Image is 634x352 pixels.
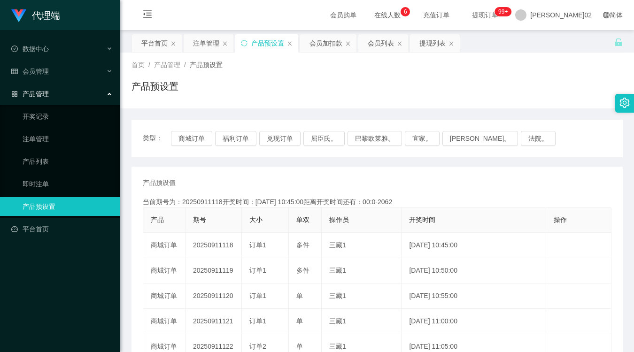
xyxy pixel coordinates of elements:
span: 订单1 [249,292,266,299]
span: / [148,61,150,69]
span: 大小 [249,216,263,223]
span: 开奖时间 [409,216,435,223]
span: 类型： [143,131,171,146]
i: 图标： menu-fold [131,0,163,31]
td: 商城订单 [143,283,186,309]
i: 图标： table [11,68,18,75]
td: 三藏1 [322,258,402,283]
sup: 6 [401,7,410,16]
span: 订单1 [249,267,266,274]
button: 巴黎欧莱雅。 [348,131,402,146]
i: 图标： 同步 [241,40,247,46]
span: 操作员 [329,216,349,223]
sup: 1161 [495,7,511,16]
a: 开奖记录 [23,107,113,126]
span: 产品 [151,216,164,223]
div: 会员列表 [368,34,394,52]
span: 产品预设值 [143,178,176,188]
span: 产品预设置 [190,61,223,69]
span: / [184,61,186,69]
button: 宜家。 [405,131,440,146]
span: 单 [296,343,303,350]
button: 兑现订单 [259,131,301,146]
a: 注单管理 [23,130,113,148]
span: 订单1 [249,317,266,325]
div: 注单管理 [193,34,219,52]
span: 订单2 [249,343,266,350]
p: 6 [404,7,407,16]
h1: 代理端 [32,0,60,31]
td: 商城订单 [143,258,186,283]
td: [DATE] 11:00:00 [402,309,546,334]
span: 多件 [296,241,309,249]
div: 会员加扣款 [309,34,342,52]
i: 图标： 关闭 [222,41,228,46]
i: 图标： 关闭 [287,41,293,46]
font: 提现订单 [472,11,498,19]
a: 即时注单 [23,175,113,193]
i: 图标： check-circle-o [11,46,18,52]
font: 数据中心 [23,45,49,53]
button: [PERSON_NAME]。 [442,131,518,146]
td: 20250911118 [186,233,242,258]
i: 图标： AppStore-O [11,91,18,97]
span: 订单1 [249,241,266,249]
font: 简体 [610,11,623,19]
td: 20250911121 [186,309,242,334]
div: 提现列表 [419,34,446,52]
a: 产品列表 [23,152,113,171]
td: [DATE] 10:50:00 [402,258,546,283]
i: 图标： 关闭 [170,41,176,46]
td: [DATE] 10:45:00 [402,233,546,258]
td: [DATE] 10:55:00 [402,283,546,309]
td: 三藏1 [322,283,402,309]
span: 首页 [131,61,145,69]
div: 平台首页 [141,34,168,52]
i: 图标： 解锁 [614,38,623,46]
span: 单双 [296,216,309,223]
button: 商城订单 [171,131,212,146]
button: 屈臣氏。 [303,131,345,146]
i: 图标： 设置 [619,98,630,108]
i: 图标： 关闭 [345,41,351,46]
button: 福利订单 [215,131,256,146]
font: 会员管理 [23,68,49,75]
button: 法院。 [521,131,556,146]
h1: 产品预设置 [131,79,178,93]
span: 单 [296,317,303,325]
font: 产品管理 [23,90,49,98]
td: 20250911119 [186,258,242,283]
td: 三藏1 [322,309,402,334]
td: 商城订单 [143,309,186,334]
span: 产品管理 [154,61,180,69]
font: 在线人数 [374,11,401,19]
i: 图标： 关闭 [397,41,402,46]
span: 多件 [296,267,309,274]
i: 图标： global [603,12,610,18]
a: 产品预设置 [23,197,113,216]
span: 期号 [193,216,206,223]
td: 20250911120 [186,283,242,309]
td: 三藏1 [322,233,402,258]
span: 操作 [554,216,567,223]
a: 图标： 仪表板平台首页 [11,220,113,238]
i: 图标： 关闭 [448,41,454,46]
img: logo.9652507e.png [11,9,26,23]
a: 代理端 [11,11,60,19]
div: 当前期号为：20250911118开奖时间：[DATE] 10:45:00距离开奖时间还有：00:0-2062 [143,197,611,207]
span: 单 [296,292,303,299]
font: 充值订单 [423,11,449,19]
td: 商城订单 [143,233,186,258]
div: 产品预设置 [251,34,284,52]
